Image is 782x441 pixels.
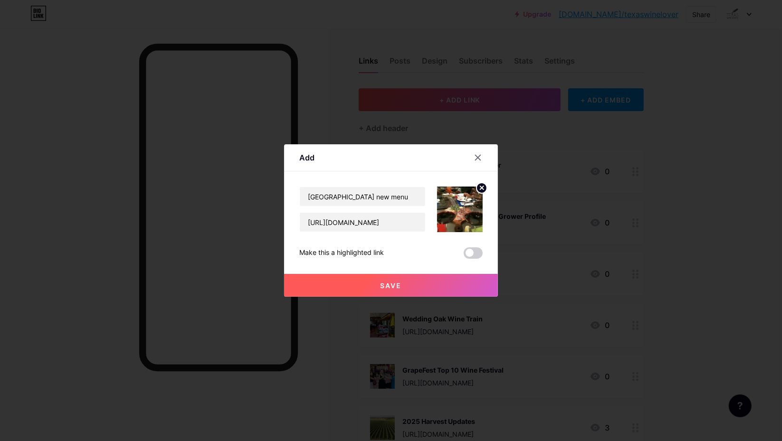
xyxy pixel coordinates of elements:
[300,187,425,206] input: Title
[300,213,425,232] input: URL
[284,274,498,297] button: Save
[437,187,483,232] img: link_thumbnail
[381,281,402,290] span: Save
[299,247,384,259] div: Make this a highlighted link
[299,152,315,163] div: Add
